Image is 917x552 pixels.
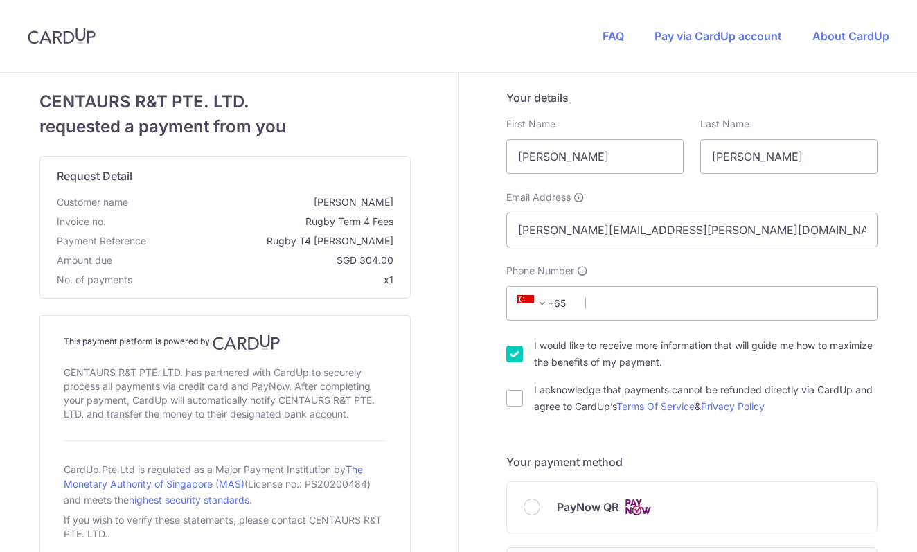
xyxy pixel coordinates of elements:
[39,114,411,139] span: requested a payment from you
[506,139,684,174] input: First name
[701,400,765,412] a: Privacy Policy
[506,213,878,247] input: Email address
[506,89,878,106] h5: Your details
[616,400,695,412] a: Terms Of Service
[655,29,782,43] a: Pay via CardUp account
[506,454,878,470] h5: Your payment method
[118,253,393,267] span: SGD 304.00
[700,139,878,174] input: Last name
[57,253,112,267] span: Amount due
[134,195,393,209] span: [PERSON_NAME]
[534,382,878,415] label: I acknowledge that payments cannot be refunded directly via CardUp and agree to CardUp’s &
[506,190,571,204] span: Email Address
[129,494,249,506] a: highest security standards
[700,117,749,131] label: Last Name
[812,29,889,43] a: About CardUp
[57,169,132,183] span: translation missing: en.request_detail
[213,334,281,350] img: CardUp
[506,264,574,278] span: Phone Number
[557,499,618,515] span: PayNow QR
[513,295,576,312] span: +65
[57,195,128,209] span: Customer name
[534,337,878,371] label: I would like to receive more information that will guide me how to maximize the benefits of my pa...
[64,334,386,350] h4: This payment platform is powered by
[64,363,386,424] div: CENTAURS R&T PTE. LTD. has partnered with CardUp to securely process all payments via credit card...
[64,510,386,544] div: If you wish to verify these statements, please contact CENTAURS R&T PTE. LTD..
[524,499,860,516] div: PayNow QR Cards logo
[28,28,96,44] img: CardUp
[384,274,393,285] span: x1
[39,89,411,114] span: CENTAURS R&T PTE. LTD.
[624,499,652,516] img: Cards logo
[57,215,106,229] span: Invoice no.
[506,117,555,131] label: First Name
[112,215,393,229] span: Rugby Term 4 Fees
[152,234,393,248] span: Rugby T4 [PERSON_NAME]
[57,273,132,287] span: No. of payments
[517,295,551,312] span: +65
[603,29,624,43] a: FAQ
[64,458,386,510] div: CardUp Pte Ltd is regulated as a Major Payment Institution by (License no.: PS20200484) and meets...
[57,235,146,247] span: translation missing: en.payment_reference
